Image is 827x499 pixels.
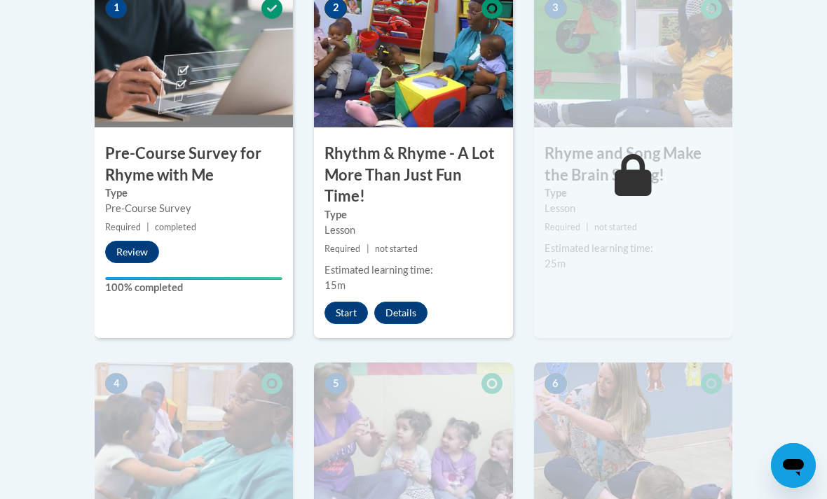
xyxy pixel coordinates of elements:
[105,201,282,216] div: Pre-Course Survey
[105,185,282,201] label: Type
[545,373,567,394] span: 6
[95,143,293,186] h3: Pre-Course Survey for Rhyme with Me
[324,262,502,278] div: Estimated learning time:
[594,222,637,232] span: not started
[534,143,732,186] h3: Rhyme and Song Make the Brain Strong!
[324,207,502,223] label: Type
[146,222,149,232] span: |
[586,222,589,232] span: |
[324,223,502,238] div: Lesson
[374,302,428,324] button: Details
[105,280,282,295] label: 100% completed
[324,373,347,394] span: 5
[545,222,580,232] span: Required
[105,241,159,263] button: Review
[545,241,722,256] div: Estimated learning time:
[324,279,346,291] span: 15m
[324,244,360,254] span: Required
[155,222,196,232] span: completed
[324,302,368,324] button: Start
[545,185,722,201] label: Type
[105,373,128,394] span: 4
[545,201,722,216] div: Lesson
[367,244,369,254] span: |
[375,244,418,254] span: not started
[105,277,282,280] div: Your progress
[105,222,141,232] span: Required
[771,443,816,488] iframe: Button to launch messaging window
[545,258,566,269] span: 25m
[314,143,512,207] h3: Rhythm & Rhyme - A Lot More Than Just Fun Time!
